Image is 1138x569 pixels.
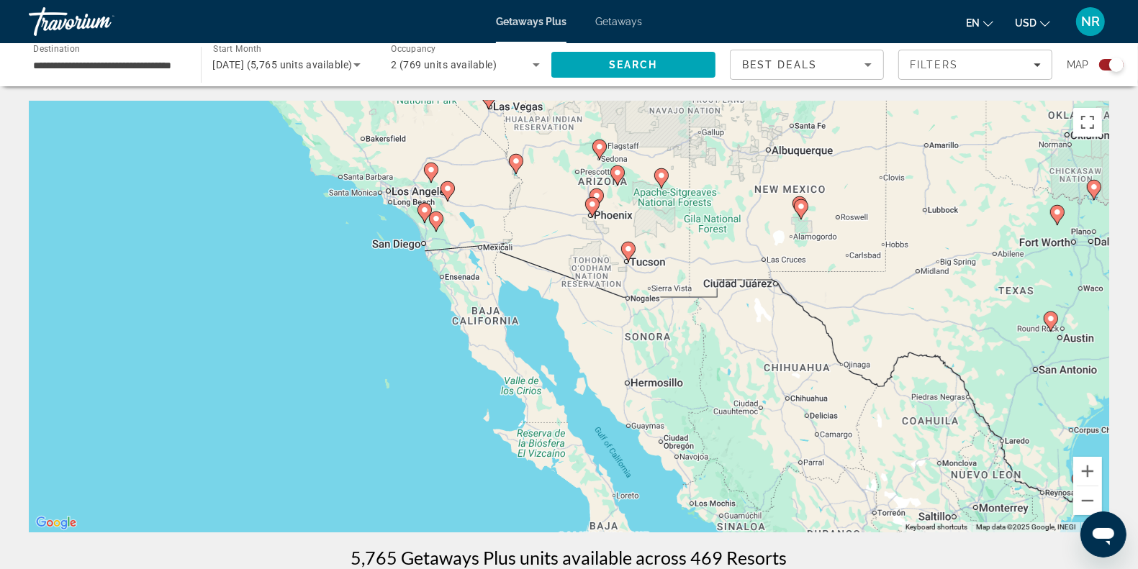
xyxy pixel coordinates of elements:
[551,52,716,78] button: Search
[213,59,353,70] span: [DATE] (5,765 units available)
[742,59,817,70] span: Best Deals
[1015,12,1050,33] button: Change currency
[906,522,967,532] button: Keyboard shortcuts
[32,514,80,532] a: Open this area in Google Maps (opens a new window)
[213,45,261,55] span: Start Month
[496,16,566,27] a: Getaways Plus
[595,16,642,27] a: Getaways
[976,523,1076,531] span: Map data ©2025 Google, INEGI
[32,514,80,532] img: Google
[742,56,872,73] mat-select: Sort by
[966,17,980,29] span: en
[910,59,959,70] span: Filters
[1073,108,1102,137] button: Toggle fullscreen view
[33,57,182,74] input: Select destination
[1072,6,1109,37] button: User Menu
[391,59,497,70] span: 2 (769 units available)
[1015,17,1037,29] span: USD
[898,50,1052,80] button: Filters
[351,547,787,568] h1: 5,765 Getaways Plus units available across 469 Resorts
[609,59,658,70] span: Search
[966,12,993,33] button: Change language
[29,3,173,40] a: Travorium
[33,44,80,54] span: Destination
[391,45,436,55] span: Occupancy
[1081,14,1100,29] span: NR
[1073,486,1102,515] button: Zoom out
[1067,55,1088,75] span: Map
[1080,511,1126,557] iframe: Button to launch messaging window
[1073,457,1102,486] button: Zoom in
